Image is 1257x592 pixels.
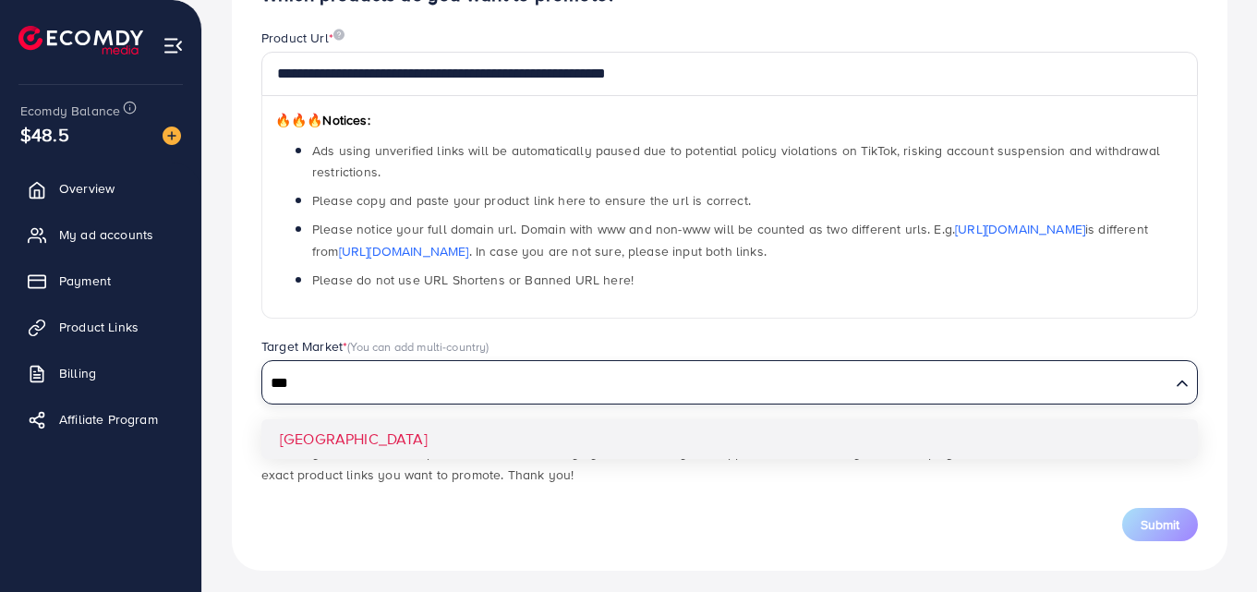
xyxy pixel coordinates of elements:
a: Affiliate Program [14,401,187,438]
span: (You can add multi-country) [347,338,489,355]
a: Product Links [14,308,187,345]
a: Overview [14,170,187,207]
span: Billing [59,364,96,382]
label: Product Url [261,29,344,47]
a: My ad accounts [14,216,187,253]
a: [URL][DOMAIN_NAME] [955,220,1085,238]
img: menu [163,35,184,56]
a: Billing [14,355,187,392]
span: Please notice your full domain url. Domain with www and non-www will be counted as two different ... [312,220,1148,260]
li: [GEOGRAPHIC_DATA] [261,419,1198,459]
span: Notices: [275,111,370,129]
span: $48.5 [20,121,69,148]
img: image [163,127,181,145]
span: Please copy and paste your product link here to ensure the url is correct. [312,191,751,210]
a: [URL][DOMAIN_NAME] [339,242,469,260]
span: 🔥🔥🔥 [275,111,322,129]
label: Target Market [261,337,490,356]
span: Affiliate Program [59,410,158,429]
p: *Note: If you use unverified product links, the Ecomdy system will notify the support team to rev... [261,441,1198,486]
span: Overview [59,179,115,198]
span: Product Links [59,318,139,336]
img: logo [18,26,143,54]
div: Search for option [261,360,1198,405]
button: Submit [1122,508,1198,541]
input: Search for option [264,369,1168,398]
span: Please do not use URL Shortens or Banned URL here! [312,271,634,289]
span: Ecomdy Balance [20,102,120,120]
span: Ads using unverified links will be automatically paused due to potential policy violations on Tik... [312,141,1160,181]
span: My ad accounts [59,225,153,244]
img: image [333,29,344,41]
span: Payment [59,272,111,290]
a: Payment [14,262,187,299]
span: Submit [1141,515,1179,534]
iframe: Chat [1178,509,1243,578]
